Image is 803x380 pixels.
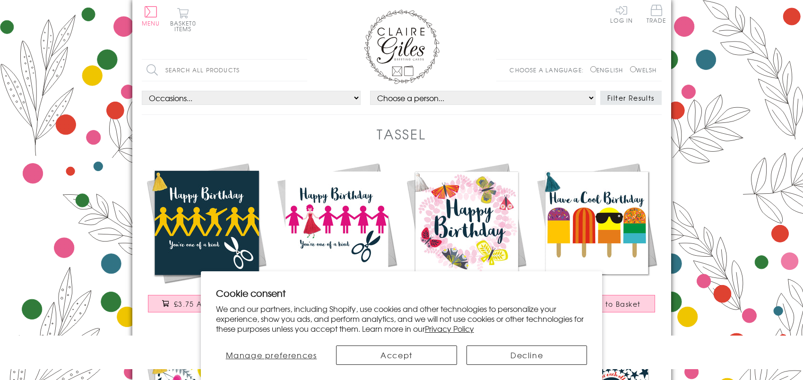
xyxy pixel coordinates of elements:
[148,295,265,312] button: £3.75 Add to Basket
[425,323,474,334] a: Privacy Policy
[509,66,588,74] p: Choose a language:
[402,158,532,288] img: Birthday Card, Butterfly Wreath, Embellished with a colourful tassel
[364,9,440,84] img: Claire Giles Greetings Cards
[402,158,532,322] a: Birthday Card, Butterfly Wreath, Embellished with a colourful tassel £3.75 Add to Basket
[647,5,666,25] a: Trade
[466,345,587,365] button: Decline
[647,5,666,23] span: Trade
[600,91,662,105] button: Filter Results
[272,158,402,288] img: Birthday Card, Paperchain Girls, Embellished with a colourful tassel
[216,345,327,365] button: Manage preferences
[630,66,636,72] input: Welsh
[336,345,457,365] button: Accept
[142,19,160,27] span: Menu
[142,6,160,26] button: Menu
[564,299,641,309] span: £3.75 Add to Basket
[226,349,317,361] span: Manage preferences
[590,66,628,74] label: English
[216,286,587,300] h2: Cookie consent
[630,66,657,74] label: Welsh
[174,299,251,309] span: £3.75 Add to Basket
[142,60,307,81] input: Search all products
[216,304,587,333] p: We and our partners, including Shopify, use cookies and other technologies to personalize your ex...
[298,60,307,81] input: Search
[610,5,633,23] a: Log In
[142,158,272,288] img: Birthday Card, Dab Man, One of a Kind, Embellished with a colourful tassel
[272,158,402,322] a: Birthday Card, Paperchain Girls, Embellished with a colourful tassel £3.75 Add to Basket
[142,158,272,322] a: Birthday Card, Dab Man, One of a Kind, Embellished with a colourful tassel £3.75 Add to Basket
[532,158,662,322] a: Birthday Card, Ice Lollies, Cool Birthday, Embellished with a colourful tassel £3.75 Add to Basket
[174,19,196,33] span: 0 items
[377,124,426,144] h1: Tassel
[590,66,596,72] input: English
[532,158,662,288] img: Birthday Card, Ice Lollies, Cool Birthday, Embellished with a colourful tassel
[170,8,196,32] button: Basket0 items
